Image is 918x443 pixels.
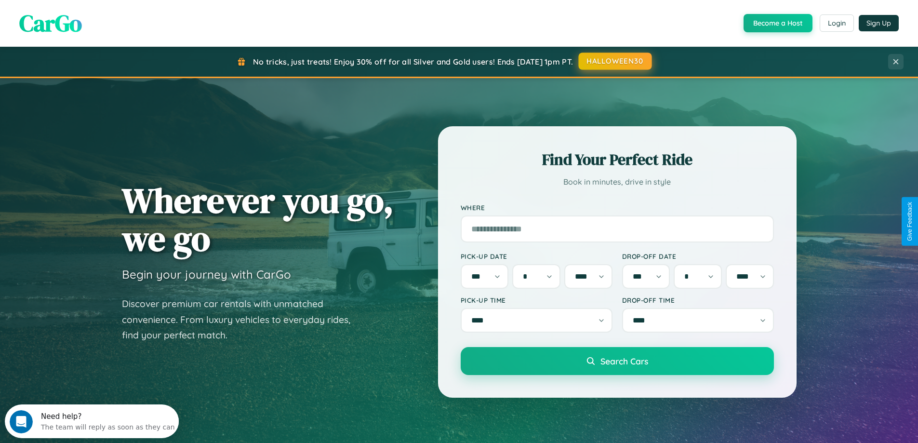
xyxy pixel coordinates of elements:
[122,267,291,282] h3: Begin your journey with CarGo
[461,175,774,189] p: Book in minutes, drive in style
[36,8,170,16] div: Need help?
[461,347,774,375] button: Search Cars
[906,202,913,241] div: Give Feedback
[744,14,812,32] button: Become a Host
[461,296,612,304] label: Pick-up Time
[461,252,612,260] label: Pick-up Date
[461,149,774,170] h2: Find Your Perfect Ride
[122,181,394,257] h1: Wherever you go, we go
[461,203,774,212] label: Where
[600,356,648,366] span: Search Cars
[253,57,573,67] span: No tricks, just treats! Enjoy 30% off for all Silver and Gold users! Ends [DATE] 1pm PT.
[622,296,774,304] label: Drop-off Time
[122,296,363,343] p: Discover premium car rentals with unmatched convenience. From luxury vehicles to everyday rides, ...
[579,53,652,70] button: HALLOWEEN30
[820,14,854,32] button: Login
[859,15,899,31] button: Sign Up
[19,7,82,39] span: CarGo
[5,404,179,438] iframe: Intercom live chat discovery launcher
[4,4,179,30] div: Open Intercom Messenger
[622,252,774,260] label: Drop-off Date
[10,410,33,433] iframe: Intercom live chat
[36,16,170,26] div: The team will reply as soon as they can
